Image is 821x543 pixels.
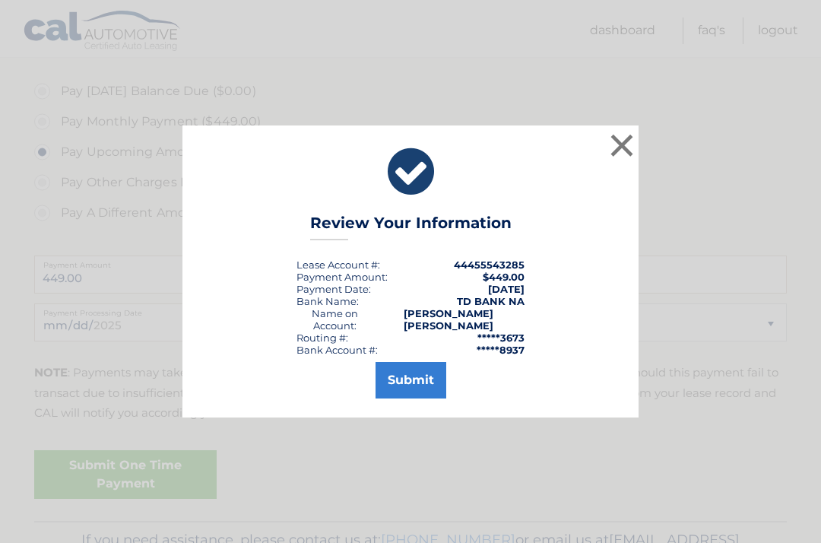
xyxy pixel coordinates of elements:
strong: TD BANK NA [457,295,525,307]
button: × [607,130,637,160]
div: Bank Account #: [296,344,378,356]
div: Lease Account #: [296,259,380,271]
div: : [296,283,371,295]
div: Payment Amount: [296,271,388,283]
strong: 44455543285 [454,259,525,271]
button: Submit [376,362,446,399]
div: Routing #: [296,332,348,344]
span: $449.00 [483,271,525,283]
div: Name on Account: [296,307,373,332]
strong: [PERSON_NAME] [PERSON_NAME] [404,307,493,332]
div: Bank Name: [296,295,359,307]
span: [DATE] [488,283,525,295]
h3: Review Your Information [310,214,512,240]
span: Payment Date [296,283,369,295]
